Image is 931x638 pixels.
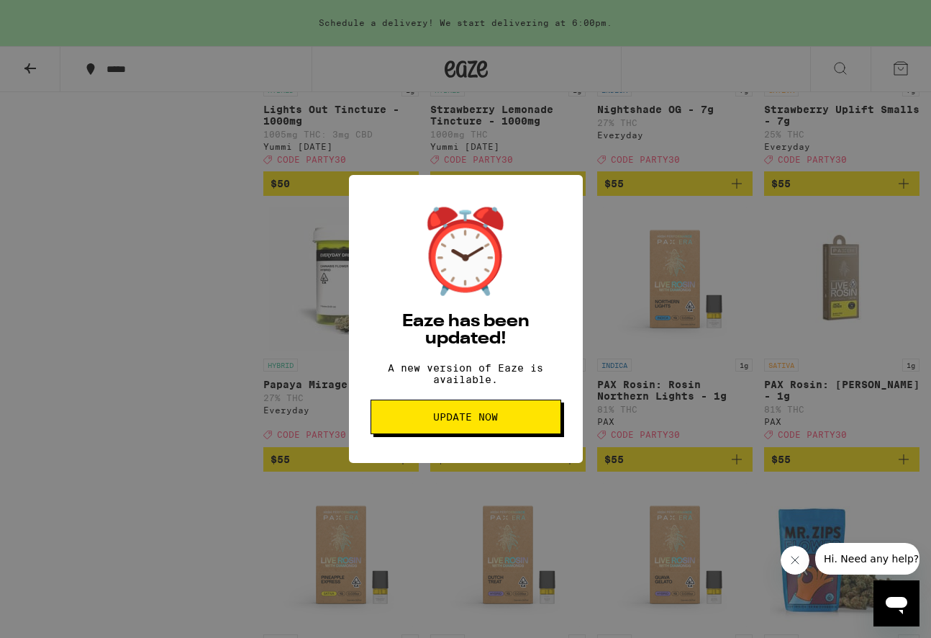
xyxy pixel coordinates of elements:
button: Update Now [371,400,561,434]
iframe: Close message [781,546,809,575]
span: Update Now [433,412,498,422]
h2: Eaze has been updated! [371,313,561,348]
iframe: Message from company [815,543,919,575]
iframe: Button to launch messaging window [873,580,919,626]
p: A new version of Eaze is available. [371,362,561,385]
div: ⏰ [415,204,516,299]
